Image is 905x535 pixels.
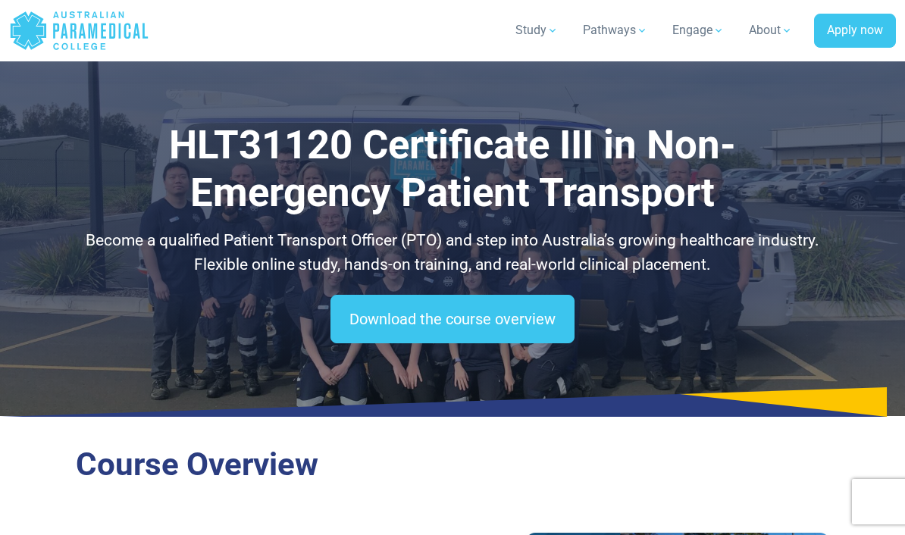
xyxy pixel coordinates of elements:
[330,295,575,343] a: Download the course overview
[663,9,734,52] a: Engage
[76,229,830,277] p: Become a qualified Patient Transport Officer (PTO) and step into Australia’s growing healthcare i...
[9,6,149,55] a: Australian Paramedical College
[814,14,896,48] a: Apply now
[76,446,830,484] h2: Course Overview
[740,9,802,52] a: About
[506,9,568,52] a: Study
[76,121,830,217] h1: HLT31120 Certificate III in Non-Emergency Patient Transport
[574,9,657,52] a: Pathways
